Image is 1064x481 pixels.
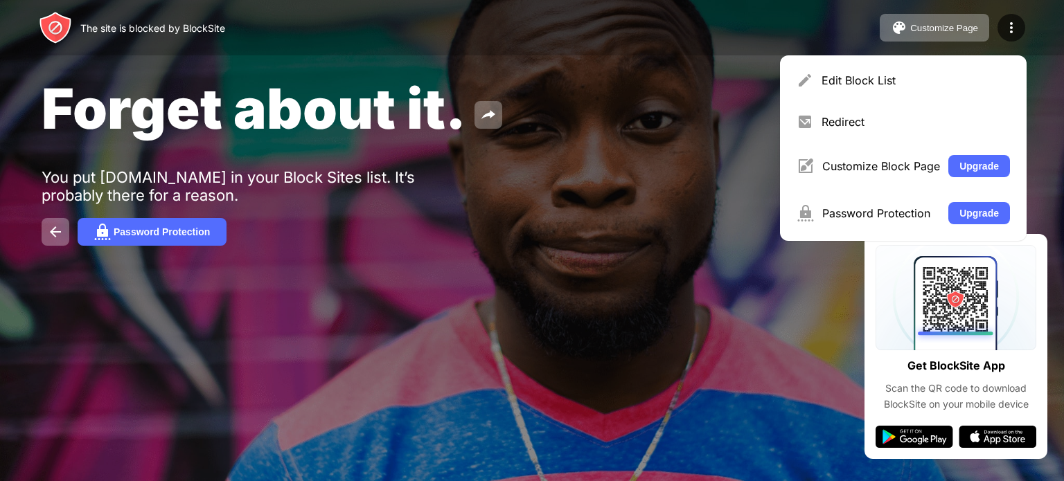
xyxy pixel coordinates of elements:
div: Redirect [822,115,1010,129]
img: google-play.svg [876,426,953,448]
img: share.svg [480,107,497,123]
button: Customize Page [880,14,989,42]
img: menu-customize.svg [797,158,814,174]
img: menu-icon.svg [1003,19,1020,36]
img: menu-password.svg [797,205,814,221]
button: Password Protection [78,218,227,246]
span: Forget about it. [42,75,466,142]
button: Upgrade [948,155,1010,177]
div: Customize Block Page [822,159,940,173]
div: Edit Block List [822,73,1010,87]
button: Upgrade [948,202,1010,224]
img: pallet.svg [891,19,907,36]
img: password.svg [94,224,111,240]
div: Get BlockSite App [907,356,1005,376]
img: back.svg [47,224,64,240]
img: header-logo.svg [39,11,72,44]
div: You put [DOMAIN_NAME] in your Block Sites list. It’s probably there for a reason. [42,168,470,204]
div: Customize Page [910,23,978,33]
div: Scan the QR code to download BlockSite on your mobile device [876,381,1036,412]
img: app-store.svg [959,426,1036,448]
div: Password Protection [822,206,940,220]
div: The site is blocked by BlockSite [80,22,225,34]
div: Password Protection [114,226,210,237]
img: menu-redirect.svg [797,114,813,130]
img: menu-pencil.svg [797,72,813,89]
